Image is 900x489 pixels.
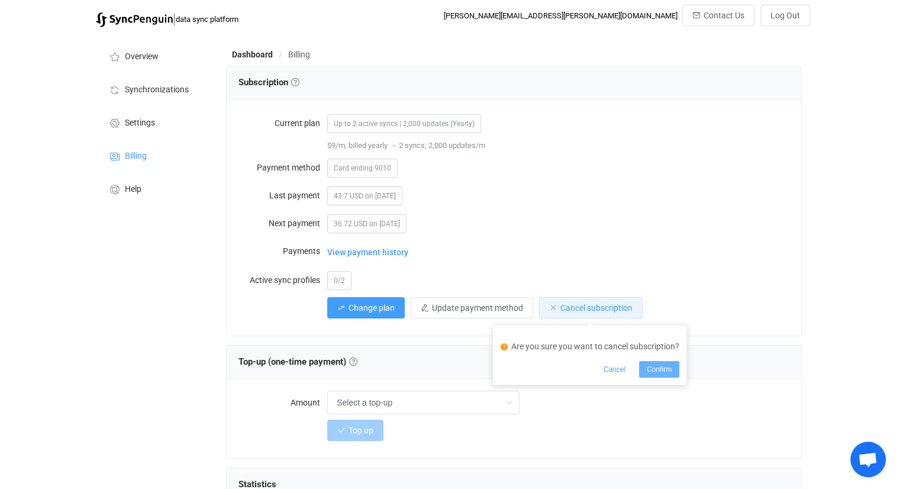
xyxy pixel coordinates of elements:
[125,52,159,62] span: Overview
[770,11,800,20] span: Log Out
[327,391,520,414] input: Select a top-up
[232,50,310,59] div: Breadcrumb
[173,11,176,27] span: |
[327,214,407,233] span: 36.72 USD on [DATE]
[125,118,155,128] span: Settings
[539,297,643,319] button: Cancel subscription
[560,303,633,313] span: Cancel subscription
[647,365,672,374] span: Confirm
[327,114,481,133] span: Up to 2 active syncs | 2,000 updates (Yearly)
[327,159,398,178] span: Card ending 9010
[444,11,678,20] div: [PERSON_NAME][EMAIL_ADDRESS][PERSON_NAME][DOMAIN_NAME]
[349,303,395,313] span: Change plan
[238,239,327,263] label: Payments
[232,50,273,59] span: Dashboard
[288,50,310,59] span: Billing
[604,365,625,374] span: Cancel
[327,297,405,319] button: Change plan
[238,111,327,135] label: Current plan
[704,11,744,20] span: Contact Us
[327,240,408,264] span: View payment history
[238,391,327,414] label: Amount
[760,5,810,26] button: Log Out
[639,361,679,378] button: Confirm
[238,184,327,207] label: Last payment
[96,11,238,27] a: |data sync platform
[96,39,214,72] a: Overview
[238,268,327,292] label: Active sync profiles
[238,156,327,179] label: Payment method
[411,297,533,319] button: Update payment method
[682,5,754,26] button: Contact Us
[96,72,214,105] a: Synchronizations
[96,105,214,139] a: Settings
[238,211,327,235] label: Next payment
[327,420,383,441] button: Top up
[850,442,886,477] div: Open chat
[125,85,189,95] span: Synchronizations
[96,12,173,27] img: syncpenguin.svg
[96,172,214,205] a: Help
[96,139,214,172] a: Billing
[238,77,299,88] span: Subscription
[349,426,373,435] span: Top up
[327,141,485,150] span: $9/m, billed yearly → 2 syncs; 2,000 updates/m
[327,271,351,290] span: 0/2
[596,361,633,378] button: Cancel
[176,15,238,24] span: data sync platform
[125,152,147,161] span: Billing
[125,185,141,194] span: Help
[327,186,402,205] span: 43.7 USD on [DATE]
[432,303,523,313] span: Update payment method
[500,341,679,353] p: Are you sure you want to cancel subscription?
[238,356,357,367] span: Top-up (one-time payment)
